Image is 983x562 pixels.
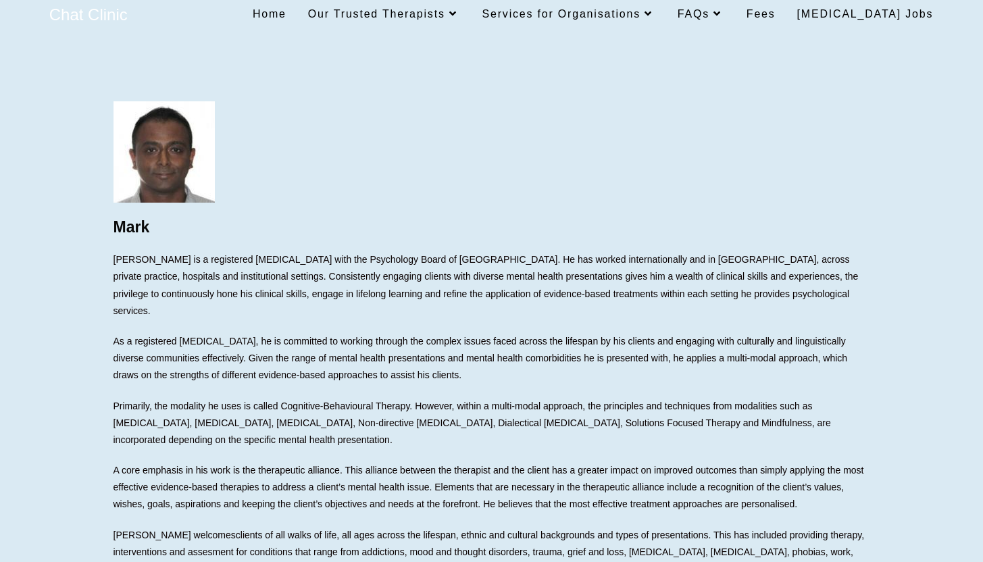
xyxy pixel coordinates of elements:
span: Fees [747,8,776,20]
span: Services for Organisations [482,8,656,20]
a: Chat Clinic [49,5,128,24]
span: Home [253,8,286,20]
span: A core emphasis in his work is the therapeutic alliance. This alliance between the therapist and ... [114,465,864,509]
span: [PERSON_NAME] welcomes [114,530,236,540]
img: Psychologist - Mark [114,101,215,203]
span: [MEDICAL_DATA] Jobs [797,8,934,20]
span: Primarily, the modality he uses is called Cognitive-Behavioural Therapy. However, within a multi-... [114,401,831,445]
span: As a registered [MEDICAL_DATA], he is committed to working through the complex issues faced acros... [114,336,848,380]
h1: Mark [114,216,870,238]
span: Our Trusted Therapists [308,8,461,20]
span: FAQs [678,8,725,20]
span: [PERSON_NAME] is a registered [MEDICAL_DATA] with the Psychology Board of [GEOGRAPHIC_DATA]. He h... [114,254,859,316]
